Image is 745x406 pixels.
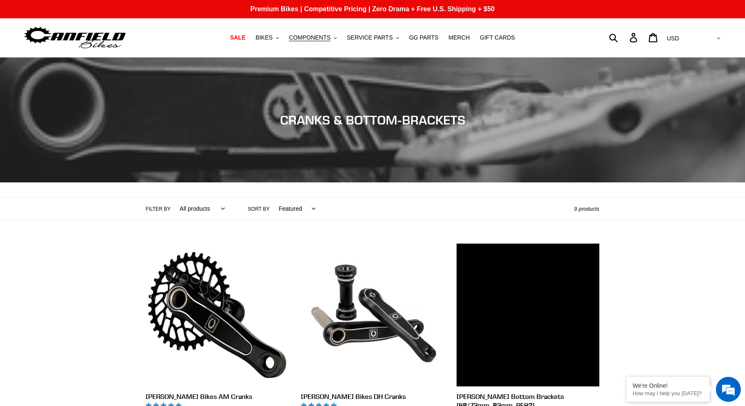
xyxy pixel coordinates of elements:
[343,32,403,43] button: SERVICE PARTS
[574,206,599,212] span: 9 products
[613,28,635,47] input: Search
[226,32,250,43] a: SALE
[445,32,474,43] a: MERCH
[449,34,470,41] span: MERCH
[251,32,283,43] button: BIKES
[476,32,519,43] a: GIFT CARDS
[633,382,703,389] div: We're Online!
[285,32,341,43] button: COMPONENTS
[230,34,246,41] span: SALE
[289,34,330,41] span: COMPONENTS
[347,34,392,41] span: SERVICE PARTS
[633,390,703,396] p: How may I help you today?
[480,34,515,41] span: GIFT CARDS
[248,205,270,213] label: Sort by
[405,32,443,43] a: GG PARTS
[146,205,171,213] label: Filter by
[409,34,439,41] span: GG PARTS
[23,25,127,51] img: Canfield Bikes
[256,34,273,41] span: BIKES
[280,112,465,127] span: CRANKS & BOTTOM-BRACKETS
